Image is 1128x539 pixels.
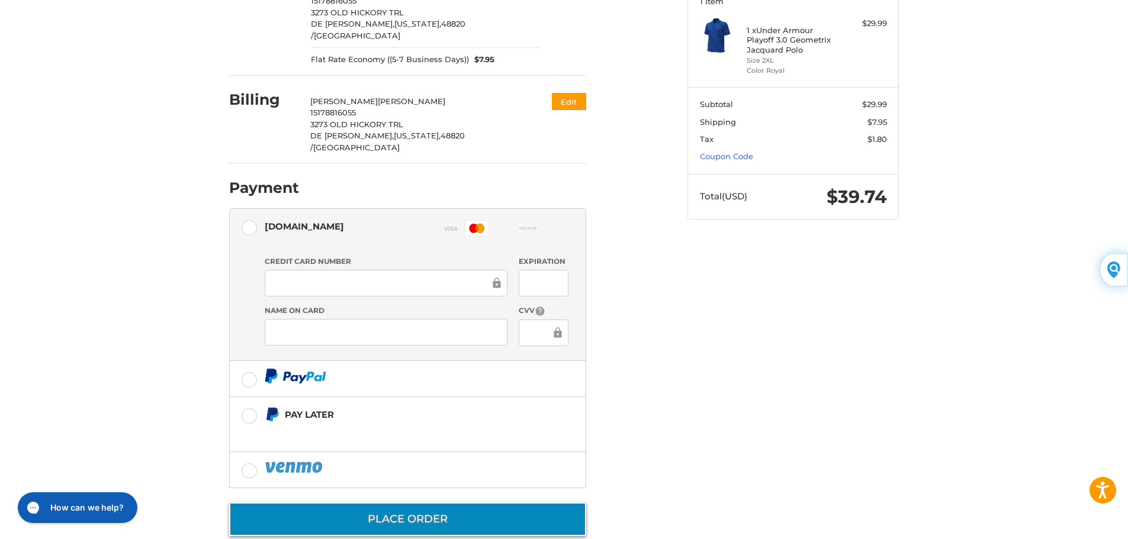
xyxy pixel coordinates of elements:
[310,96,378,106] span: [PERSON_NAME]
[747,25,837,54] h4: 1 x Under Armour Playoff 3.0 Geometrix Jacquard Polo
[519,256,568,267] label: Expiration
[394,131,441,140] span: [US_STATE],
[867,117,887,127] span: $7.95
[700,134,714,144] span: Tax
[700,117,736,127] span: Shipping
[311,19,394,28] span: DE [PERSON_NAME],
[310,108,356,117] span: 15178816055
[265,427,512,437] iframe: PayPal Message 1
[265,305,507,316] label: Name on Card
[552,93,586,110] button: Edit
[394,19,441,28] span: [US_STATE],
[469,54,495,66] span: $7.95
[747,66,837,76] li: Color Royal
[285,405,512,424] div: Pay Later
[229,502,586,536] button: Place Order
[840,18,887,30] div: $29.99
[700,191,747,202] span: Total (USD)
[311,19,465,40] span: 48820 /
[265,256,507,267] label: Credit Card Number
[310,131,394,140] span: DE [PERSON_NAME],
[265,407,279,422] img: Pay Later icon
[519,305,568,317] label: CVV
[827,186,887,208] span: $39.74
[862,99,887,109] span: $29.99
[12,488,141,527] iframe: Gorgias live chat messenger
[700,99,733,109] span: Subtotal
[229,179,299,197] h2: Payment
[265,369,326,383] img: PayPal icon
[265,460,325,475] img: PayPal icon
[378,96,445,106] span: [PERSON_NAME]
[747,56,837,66] li: Size 2XL
[311,8,404,17] span: 3273 OLD HICKORY TRL
[310,131,465,152] span: 48820 /
[700,151,753,161] a: Coupon Code
[313,143,400,152] span: [GEOGRAPHIC_DATA]
[867,134,887,144] span: $1.80
[314,31,400,40] span: [GEOGRAPHIC_DATA]
[265,217,344,236] div: [DOMAIN_NAME]
[310,120,403,129] span: 3273 OLD HICKORY TRL
[229,91,298,109] h2: Billing
[311,54,469,66] span: Flat Rate Economy ((5-7 Business Days))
